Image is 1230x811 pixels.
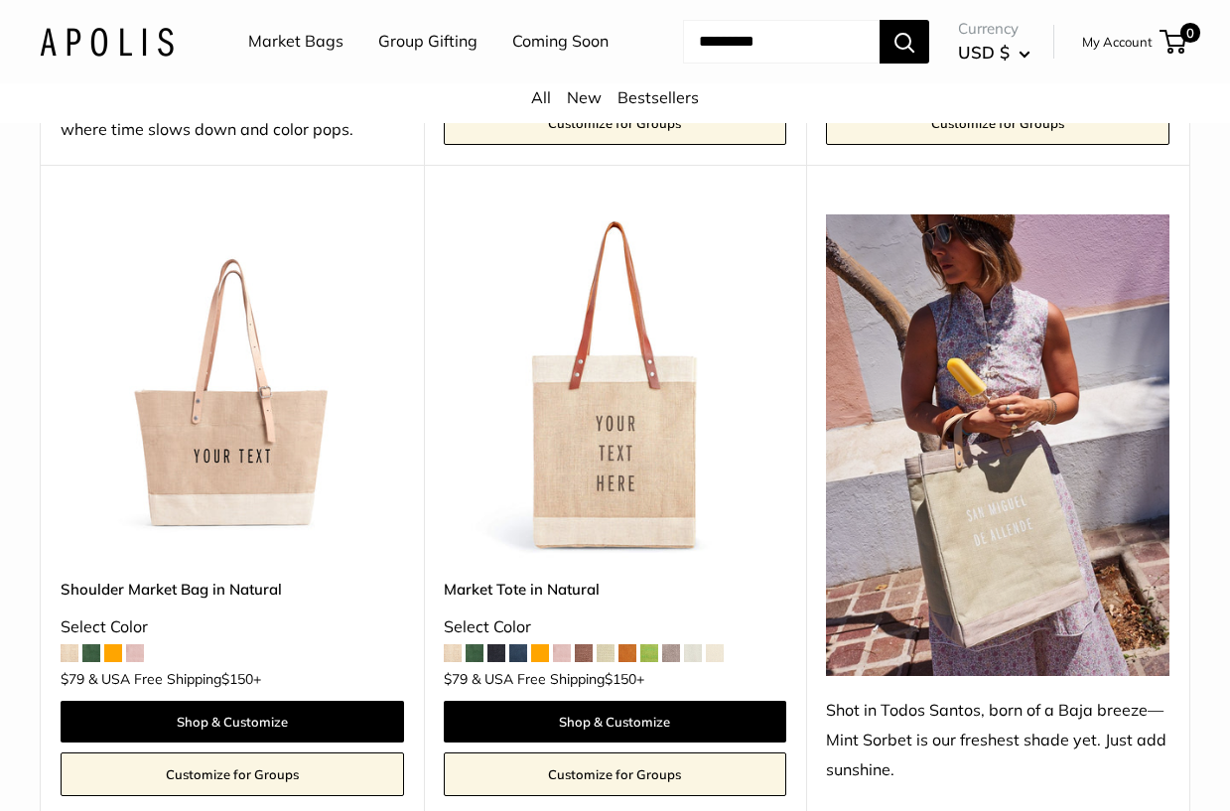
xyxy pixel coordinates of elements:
[444,578,787,601] a: Market Tote in Natural
[512,27,609,57] a: Coming Soon
[958,42,1010,63] span: USD $
[1162,30,1186,54] a: 0
[472,672,644,686] span: & USA Free Shipping +
[826,214,1169,676] img: Shot in Todos Santos, born of a Baja breeze—Mint Sorbet is our freshest shade yet. Just add sunsh...
[880,20,929,64] button: Search
[61,612,404,642] div: Select Color
[444,612,787,642] div: Select Color
[61,214,404,558] img: Shoulder Market Bag in Natural
[826,101,1169,145] a: Customize for Groups
[444,101,787,145] a: Customize for Groups
[248,27,343,57] a: Market Bags
[567,87,602,107] a: New
[221,670,253,688] span: $150
[61,752,404,796] a: Customize for Groups
[605,670,636,688] span: $150
[444,701,787,743] a: Shop & Customize
[61,214,404,558] a: Shoulder Market Bag in NaturalShoulder Market Bag in Natural
[1180,23,1200,43] span: 0
[617,87,699,107] a: Bestsellers
[40,27,174,56] img: Apolis
[444,752,787,796] a: Customize for Groups
[683,20,880,64] input: Search...
[88,672,261,686] span: & USA Free Shipping +
[444,670,468,688] span: $79
[378,27,478,57] a: Group Gifting
[531,87,551,107] a: All
[61,670,84,688] span: $79
[61,701,404,743] a: Shop & Customize
[958,15,1030,43] span: Currency
[444,214,787,558] a: description_Make it yours with custom printed text.Market Tote in Natural
[958,37,1030,68] button: USD $
[61,578,404,601] a: Shoulder Market Bag in Natural
[1082,30,1153,54] a: My Account
[444,214,787,558] img: description_Make it yours with custom printed text.
[826,696,1169,785] div: Shot in Todos Santos, born of a Baja breeze—Mint Sorbet is our freshest shade yet. Just add sunsh...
